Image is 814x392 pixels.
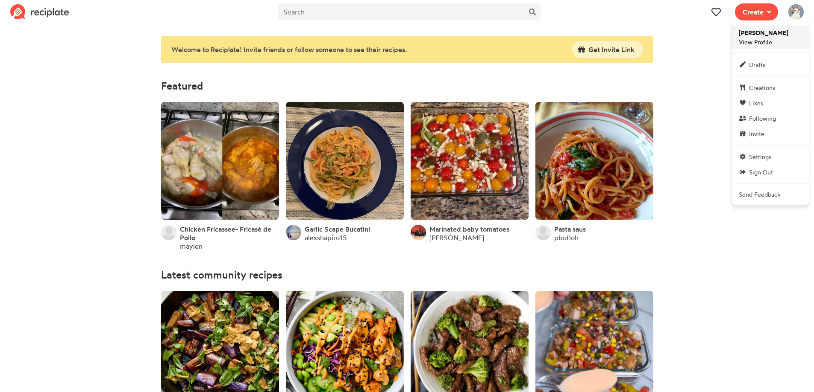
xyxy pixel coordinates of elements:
span: Creations [749,83,775,92]
span: Get Invite Link [588,44,635,55]
a: Settings [732,149,809,164]
button: Create [735,3,778,20]
a: Chicken Fricassee- Fricasé de Pollo [180,225,279,242]
strong: [PERSON_NAME] [739,29,788,37]
span: Sign Out [749,168,773,177]
h4: Latest community recipes [161,269,653,281]
a: Drafts [732,57,809,72]
span: Following [749,114,776,123]
span: Create [743,7,764,17]
span: Send Feedback [739,190,780,199]
div: Welcome to Reciplate! Invite friends or follow someone to see their recipes. [171,44,562,55]
a: Following [732,110,809,126]
span: Drafts [749,60,765,69]
span: Invite [749,129,764,138]
a: Creations [732,80,809,95]
span: Likes [749,99,763,107]
a: Marinated baby tomatoes [429,225,509,233]
a: alexshapiro15 [305,233,347,242]
button: Get Invite Link [572,41,643,58]
a: [PERSON_NAME]View Profile [732,26,809,49]
img: User's avatar [286,225,301,240]
span: View Profile [739,28,788,46]
a: [PERSON_NAME] [429,233,484,242]
h4: Featured [161,80,653,92]
span: Chicken Fricassee- Fricasé de Pollo [180,225,271,242]
img: User's avatar [788,4,804,20]
a: Pasta saus [554,225,586,233]
img: Reciplate [10,4,69,20]
a: Likes [732,95,809,110]
img: User's avatar [161,225,176,240]
img: User's avatar [411,225,426,240]
a: maylen [180,242,203,250]
input: Search [278,3,524,20]
a: Garlic Scape Bucatini [305,225,370,233]
img: User's avatar [535,225,551,240]
a: pbotloh [554,233,579,242]
a: Sign Out [732,164,809,180]
span: Settings [749,152,771,161]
